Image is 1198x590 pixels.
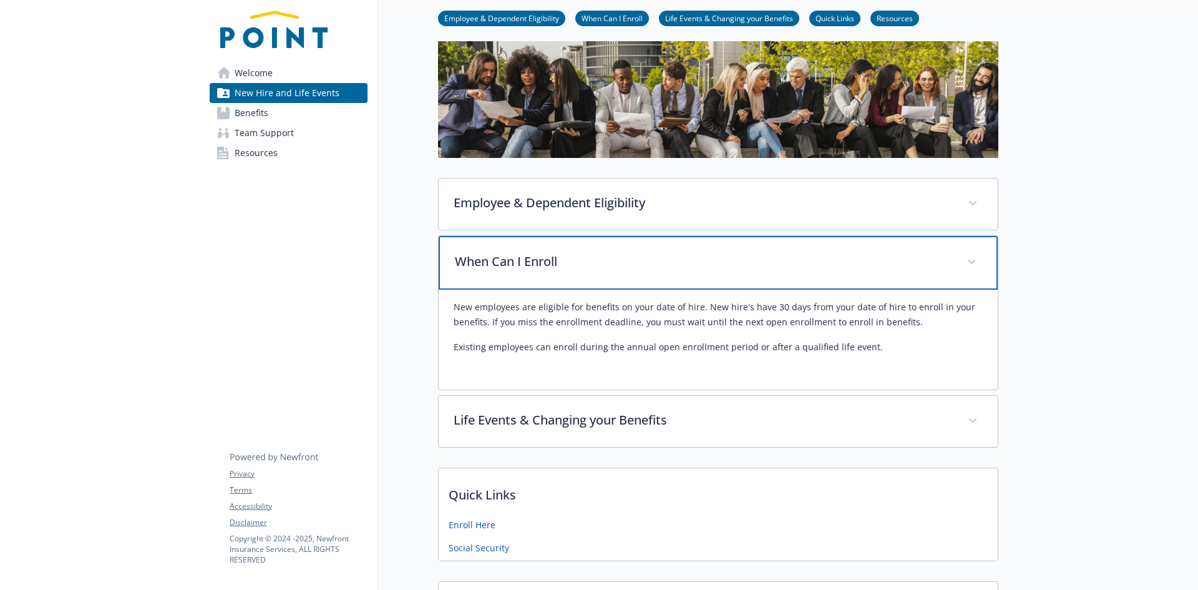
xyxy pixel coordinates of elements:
p: Existing employees can enroll during the annual open enrollment period or after a qualified life ... [454,340,983,355]
a: Disclaimer [230,517,367,528]
span: Team Support [235,123,294,143]
p: Copyright © 2024 - 2025 , Newfront Insurance Services, ALL RIGHTS RESERVED [230,533,367,565]
a: Resources [210,143,368,163]
a: Enroll Here [449,518,495,531]
a: New Hire and Life Events [210,83,368,103]
a: When Can I Enroll [575,12,649,24]
p: New employees are eligible for benefits on your date of hire. New hire's have 30 days from your d... [454,300,983,330]
a: Resources [870,12,919,24]
div: When Can I Enroll [439,236,998,290]
a: Employee & Dependent Eligibility [438,12,565,24]
a: Welcome [210,63,368,83]
p: Life Events & Changing your Benefits [454,411,953,430]
p: Quick Links [439,468,998,514]
span: New Hire and Life Events [235,83,339,103]
p: Employee & Dependent Eligibility [454,194,953,212]
a: Quick Links [809,12,860,24]
div: Life Events & Changing your Benefits [439,396,998,447]
a: Terms [230,484,367,496]
span: Benefits [235,103,268,123]
span: Welcome [235,63,273,83]
a: Accessibility [230,501,367,512]
a: Privacy [230,468,367,479]
a: Benefits [210,103,368,123]
div: When Can I Enroll [439,290,998,390]
a: Team Support [210,123,368,143]
a: Social Security [449,541,509,554]
img: new hire page banner [438,41,998,158]
a: Life Events & Changing your Benefits [659,12,799,24]
div: Employee & Dependent Eligibility [439,179,998,230]
span: Resources [235,143,278,163]
p: When Can I Enroll [455,252,952,271]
